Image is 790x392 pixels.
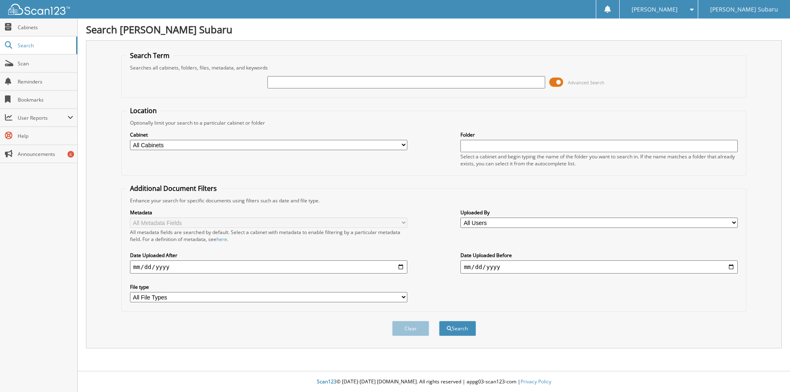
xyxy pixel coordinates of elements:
[460,153,738,167] div: Select a cabinet and begin typing the name of the folder you want to search in. If the name match...
[130,260,407,274] input: start
[18,60,73,67] span: Scan
[632,7,678,12] span: [PERSON_NAME]
[126,106,161,115] legend: Location
[126,197,742,204] div: Enhance your search for specific documents using filters such as date and file type.
[18,151,73,158] span: Announcements
[18,132,73,139] span: Help
[18,24,73,31] span: Cabinets
[317,378,337,385] span: Scan123
[130,209,407,216] label: Metadata
[216,236,227,243] a: here
[8,4,70,15] img: scan123-logo-white.svg
[126,51,174,60] legend: Search Term
[460,260,738,274] input: end
[18,96,73,103] span: Bookmarks
[18,42,72,49] span: Search
[126,119,742,126] div: Optionally limit your search to a particular cabinet or folder
[460,131,738,138] label: Folder
[520,378,551,385] a: Privacy Policy
[126,184,221,193] legend: Additional Document Filters
[460,252,738,259] label: Date Uploaded Before
[78,372,790,392] div: © [DATE]-[DATE] [DOMAIN_NAME]. All rights reserved | appg03-scan123-com |
[749,353,790,392] iframe: Chat Widget
[67,151,74,158] div: 6
[710,7,778,12] span: [PERSON_NAME] Subaru
[130,131,407,138] label: Cabinet
[18,114,67,121] span: User Reports
[130,229,407,243] div: All metadata fields are searched by default. Select a cabinet with metadata to enable filtering b...
[392,321,429,336] button: Clear
[130,252,407,259] label: Date Uploaded After
[86,23,782,36] h1: Search [PERSON_NAME] Subaru
[130,283,407,290] label: File type
[439,321,476,336] button: Search
[568,79,604,86] span: Advanced Search
[460,209,738,216] label: Uploaded By
[18,78,73,85] span: Reminders
[126,64,742,71] div: Searches all cabinets, folders, files, metadata, and keywords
